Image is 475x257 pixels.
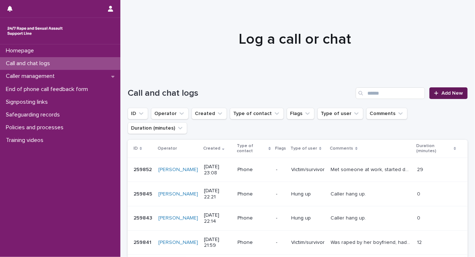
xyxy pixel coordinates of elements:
p: Operator [158,145,177,153]
p: Caller hang up. [331,190,368,197]
p: Victim/survivor [291,167,325,173]
button: Type of user [317,108,363,119]
p: [DATE] 21:59 [204,237,232,249]
button: Comments [366,108,408,119]
tr: 259843259843 [PERSON_NAME] [DATE] 22:14Phone-Hung upCaller hang up.Caller hang up. 00 [128,206,468,230]
p: ID [134,145,138,153]
p: [DATE] 22:14 [204,212,232,225]
button: Operator [151,108,189,119]
img: rhQMoQhaT3yELyF149Cw [6,24,64,38]
h1: Log a call or chat [128,31,462,48]
p: 0 [417,190,422,197]
p: Caller management [3,73,61,80]
p: [DATE] 23:08 [204,164,232,176]
a: [PERSON_NAME] [158,167,198,173]
tr: 259845259845 [PERSON_NAME] [DATE] 22:21Phone-Hung upCaller hang up.Caller hang up. 00 [128,182,468,206]
tr: 259841259841 [PERSON_NAME] [DATE] 21:59Phone-Victim/survivorWas raped by her boyfriend, had origi... [128,230,468,255]
p: Caller hang up. [331,214,368,221]
p: - [276,167,286,173]
p: Comments [330,145,354,153]
p: Created [203,145,220,153]
p: Phone [237,215,270,221]
p: Met someone at work, started dating him, however he was controlling and pushy. On one occasion we... [331,165,413,173]
p: Type of user [291,145,317,153]
p: Victim/survivor [291,240,325,246]
p: Duration (minutes) [417,142,452,155]
p: 12 [417,238,424,246]
p: - [276,191,286,197]
p: 0 [417,214,422,221]
p: Signposting links [3,99,54,106]
tr: 259852259852 [PERSON_NAME] [DATE] 23:08Phone-Victim/survivorMet someone at work, started dating h... [128,158,468,182]
p: Phone [237,167,270,173]
p: 259841 [134,238,153,246]
p: Hung up [291,215,325,221]
p: Flags [275,145,286,153]
p: End of phone call feedback form [3,86,94,93]
p: 259852 [134,165,153,173]
a: [PERSON_NAME] [158,240,198,246]
p: Training videos [3,137,49,144]
button: ID [128,108,148,119]
a: Add New [429,87,468,99]
p: Was raped by her boyfriend, had originally consented to sex, however changed her mind and asked h... [331,238,413,246]
p: Phone [237,240,270,246]
p: Call and chat logs [3,60,56,67]
a: [PERSON_NAME] [158,191,198,197]
p: - [276,215,286,221]
p: Hung up [291,191,325,197]
input: Search [356,87,425,99]
p: 259843 [134,214,154,221]
h1: Call and chat logs [128,88,353,99]
p: Policies and processes [3,124,69,131]
p: 29 [417,165,425,173]
p: Safeguarding records [3,111,66,118]
button: Created [192,108,227,119]
p: - [276,240,286,246]
button: Duration (minutes) [128,122,187,134]
p: Phone [237,191,270,197]
button: Flags [287,108,314,119]
p: [DATE] 22:21 [204,188,232,200]
button: Type of contact [230,108,284,119]
a: [PERSON_NAME] [158,215,198,221]
span: Add New [441,91,463,96]
p: Homepage [3,47,40,54]
p: Type of contact [237,142,267,155]
p: 259845 [134,190,154,197]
